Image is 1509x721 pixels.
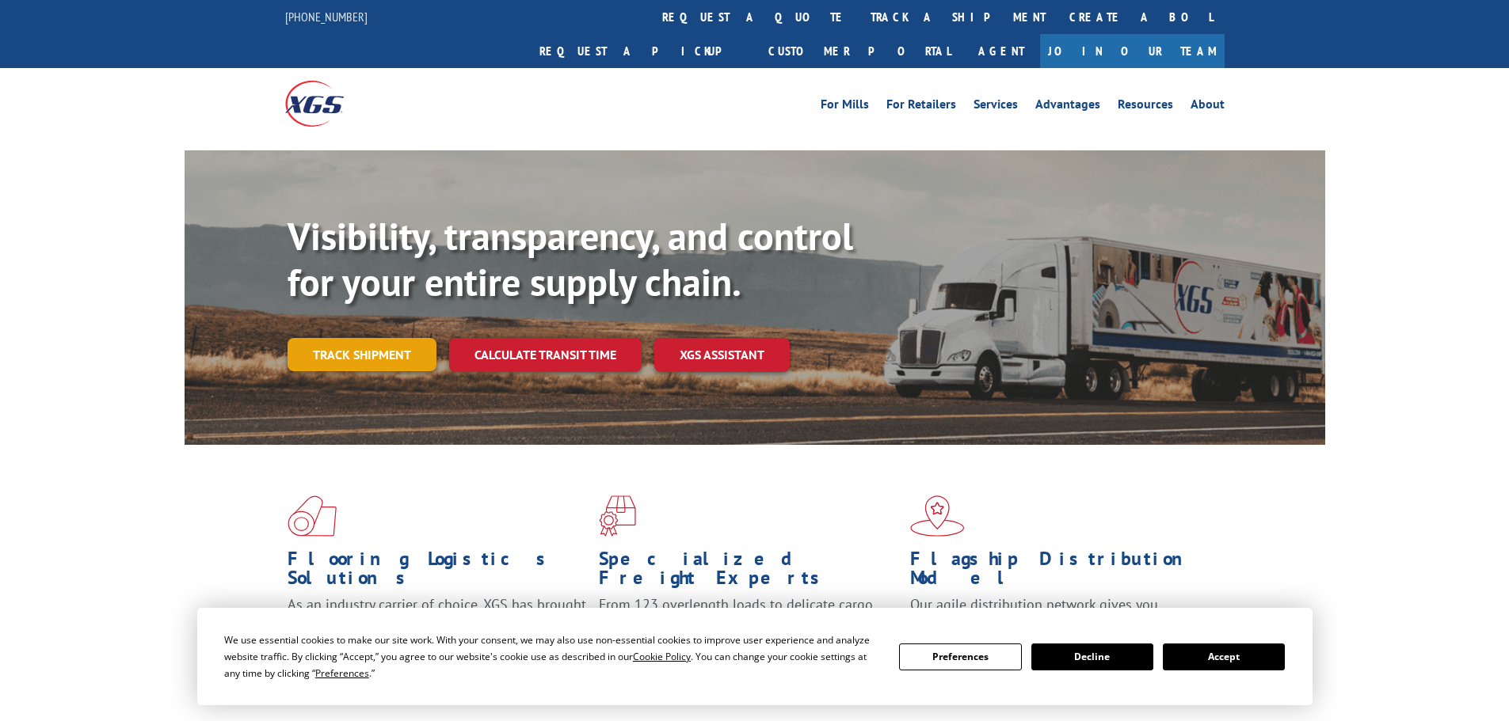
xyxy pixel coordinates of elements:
[1163,643,1285,670] button: Accept
[654,338,790,372] a: XGS ASSISTANT
[756,34,962,68] a: Customer Portal
[599,595,898,666] p: From 123 overlength loads to delicate cargo, our experienced staff knows the best way to move you...
[528,34,756,68] a: Request a pickup
[285,9,368,25] a: [PHONE_NUMBER]
[974,98,1018,116] a: Services
[288,549,587,595] h1: Flooring Logistics Solutions
[886,98,956,116] a: For Retailers
[910,549,1210,595] h1: Flagship Distribution Model
[962,34,1040,68] a: Agent
[197,608,1313,705] div: Cookie Consent Prompt
[599,495,636,537] img: xgs-icon-focused-on-flooring-red
[288,595,586,651] span: As an industry carrier of choice, XGS has brought innovation and dedication to flooring logistics...
[899,643,1021,670] button: Preferences
[910,595,1202,632] span: Our agile distribution network gives you nationwide inventory management on demand.
[1191,98,1225,116] a: About
[288,338,436,371] a: Track shipment
[288,211,853,306] b: Visibility, transparency, and control for your entire supply chain.
[599,549,898,595] h1: Specialized Freight Experts
[821,98,869,116] a: For Mills
[633,650,691,663] span: Cookie Policy
[288,495,337,537] img: xgs-icon-total-supply-chain-intelligence-red
[1035,98,1100,116] a: Advantages
[1118,98,1173,116] a: Resources
[1040,34,1225,68] a: Join Our Team
[315,666,369,680] span: Preferences
[910,495,965,537] img: xgs-icon-flagship-distribution-model-red
[1031,643,1153,670] button: Decline
[449,338,642,372] a: Calculate transit time
[224,632,880,681] div: We use essential cookies to make our site work. With your consent, we may also use non-essential ...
